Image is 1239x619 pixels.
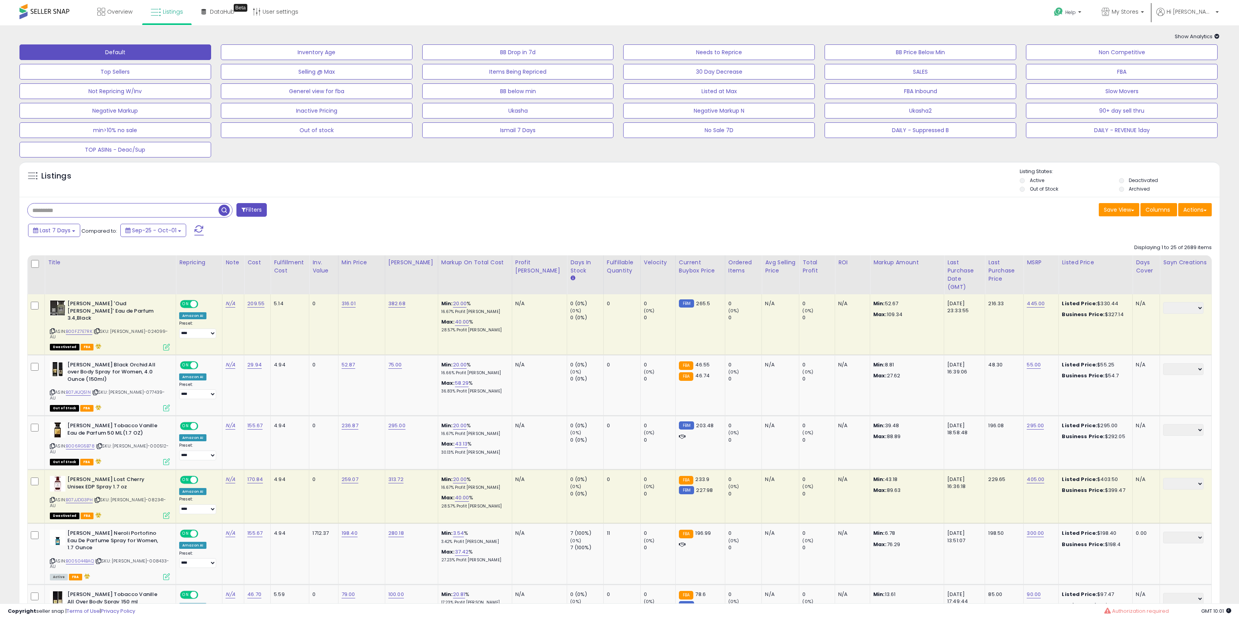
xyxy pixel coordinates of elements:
b: [PERSON_NAME] Black Orchid All over Body Spray for Women, 4.0 Ounce (150ml) [67,361,162,385]
div: 0 (0%) [570,476,603,483]
b: Listed Price: [1062,476,1097,483]
a: 79.00 [342,591,355,598]
a: 37.42 [455,548,469,556]
div: Preset: [179,382,216,400]
a: 46.70 [247,591,261,598]
a: 40.00 [455,318,469,326]
div: 0 [644,375,675,382]
div: ROI [838,258,867,267]
div: MSRP [1027,258,1055,267]
div: 0 (0%) [570,314,603,321]
span: ON [181,301,190,308]
div: 0 [312,476,332,483]
div: ASIN: [50,422,170,464]
div: $54.7 [1062,372,1126,379]
div: 0 [644,422,675,429]
div: % [441,318,506,333]
a: 259.07 [342,476,358,483]
div: 0 (0%) [570,361,603,368]
button: Out of stock [221,122,412,138]
p: 36.83% Profit [PERSON_NAME] [441,389,506,394]
a: 29.94 [247,361,262,369]
b: Business Price: [1062,311,1105,318]
p: 88.89 [873,433,938,440]
strong: Max: [873,372,887,379]
span: Last 7 Days [40,226,70,234]
a: N/A [226,529,235,537]
button: Inventory Age [221,44,412,60]
div: 0 [607,422,634,429]
strong: Max: [873,433,887,440]
div: % [441,361,506,376]
div: Markup Amount [873,258,941,267]
button: BB Drop in 7d [422,44,614,60]
span: ON [181,423,190,430]
a: Help [1048,1,1089,25]
a: 313.72 [388,476,404,483]
a: 155.67 [247,529,263,537]
b: [PERSON_NAME] Lost Cherry Unisex EDP Spray 1.7 oz [67,476,162,492]
div: 0 (0%) [570,375,603,382]
span: Overview [107,8,132,16]
div: Tooltip anchor [234,4,247,12]
a: 280.18 [388,529,404,537]
div: 216.33 [988,300,1017,307]
span: DataHub [210,8,234,16]
div: Amazon AI [179,312,206,319]
p: Listing States: [1020,168,1220,175]
small: (0%) [728,308,739,314]
div: N/A [765,422,793,429]
a: B07JKJQ51N [66,389,91,396]
a: 316.01 [342,300,356,308]
a: 295.00 [388,422,405,430]
strong: Max: [873,311,887,318]
div: Markup on Total Cost [441,258,509,267]
a: 445.00 [1027,300,1045,308]
span: 265.5 [696,300,710,307]
div: % [441,440,506,455]
b: [PERSON_NAME] 'Oud [PERSON_NAME]' Eau de Parfum 3.4,Black [67,300,162,324]
button: BB below min [422,83,614,99]
button: Ukasha [422,103,614,118]
b: Listed Price: [1062,300,1097,307]
div: Inv. value [312,258,335,275]
div: [DATE] 18:58:48 [947,422,979,436]
p: 16.67% Profit [PERSON_NAME] [441,431,506,437]
img: 416MTAABp-L._SL40_.jpg [50,361,65,377]
div: 0 (0%) [570,422,603,429]
span: Show Analytics [1175,33,1220,40]
span: 46.55 [695,361,710,368]
div: Days Cover [1136,258,1156,275]
button: Save View [1099,203,1139,216]
img: 41Kjl0EkYRL._SL40_.jpg [50,591,65,607]
label: Deactivated [1129,177,1158,184]
a: 58.29 [455,379,469,387]
div: 0 [728,422,762,429]
div: 48.30 [988,361,1017,368]
b: Listed Price: [1062,422,1097,429]
small: (0%) [644,430,655,436]
i: hazardous material [93,458,102,464]
div: 0 [802,422,835,429]
div: N/A [765,361,793,368]
a: 405.00 [1027,476,1044,483]
button: Selling @ Max [221,64,412,80]
span: | SKU: [PERSON_NAME]-024099-AU [50,328,168,340]
button: Top Sellers [19,64,211,80]
button: Ismail 7 Days [422,122,614,138]
span: Listings [163,8,183,16]
p: 39.48 [873,422,938,429]
div: N/A [515,361,561,368]
span: FBA [81,344,94,350]
img: 21lAE7OsBQL._SL40_.jpg [50,530,65,545]
div: 0 [728,300,762,307]
label: Archived [1129,186,1150,192]
div: N/A [838,300,864,307]
p: 28.57% Profit [PERSON_NAME] [441,327,506,333]
span: 203.48 [696,422,714,429]
p: 16.66% Profit [PERSON_NAME] [441,370,506,376]
a: N/A [226,300,235,308]
a: Hi [PERSON_NAME] [1156,8,1219,25]
img: 41oH9RunKDL._SL40_.jpg [50,422,65,438]
th: CSV column name: cust_attr_5_Sayn Creations [1160,255,1212,294]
